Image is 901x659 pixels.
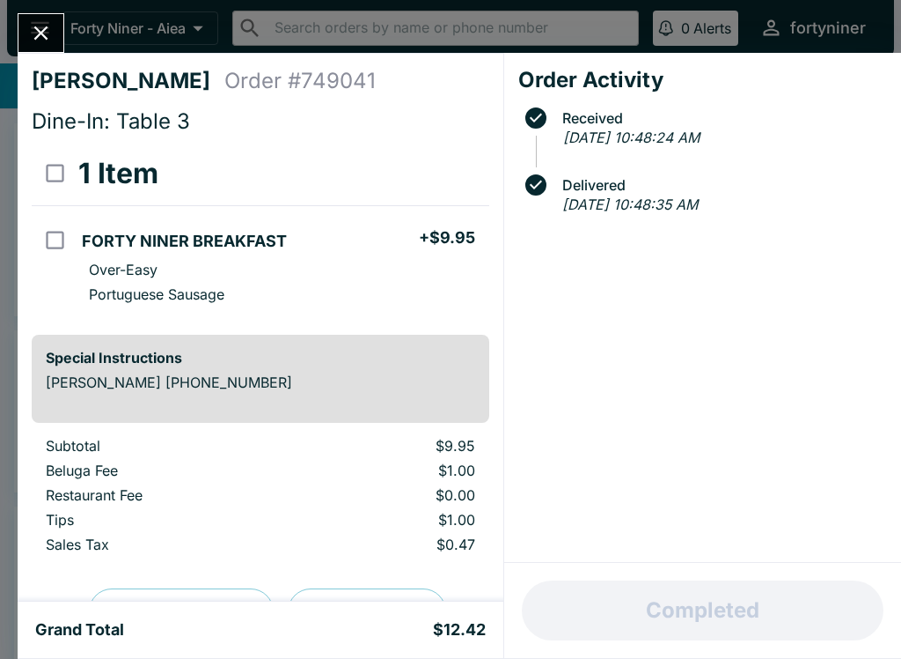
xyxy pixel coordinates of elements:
h5: + $9.95 [419,227,475,248]
button: Close [18,14,63,52]
p: Portuguese Sausage [89,285,224,303]
h4: Order Activity [518,67,887,93]
h5: $12.42 [433,619,486,640]
p: $0.00 [316,486,475,504]
h6: Special Instructions [46,349,475,367]
h4: Order # 749041 [224,68,376,94]
h4: [PERSON_NAME] [32,68,224,94]
button: Preview Receipt [89,589,274,634]
span: Received [553,110,887,126]
p: $1.00 [316,462,475,479]
p: Over-Easy [89,261,157,278]
h3: 1 Item [78,156,158,191]
span: Dine-In: Table 3 [32,108,190,134]
span: Delivered [553,177,887,193]
p: Sales Tax [46,536,288,553]
table: orders table [32,437,489,560]
p: Beluga Fee [46,462,288,479]
p: Tips [46,511,288,529]
p: Subtotal [46,437,288,455]
button: Print Receipt [288,589,446,634]
p: [PERSON_NAME] [PHONE_NUMBER] [46,374,475,391]
p: $1.00 [316,511,475,529]
h5: Grand Total [35,619,124,640]
p: $9.95 [316,437,475,455]
p: Restaurant Fee [46,486,288,504]
em: [DATE] 10:48:35 AM [562,196,698,213]
em: [DATE] 10:48:24 AM [563,129,700,146]
table: orders table [32,142,489,321]
p: $0.47 [316,536,475,553]
h5: FORTY NINER BREAKFAST [82,231,287,252]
